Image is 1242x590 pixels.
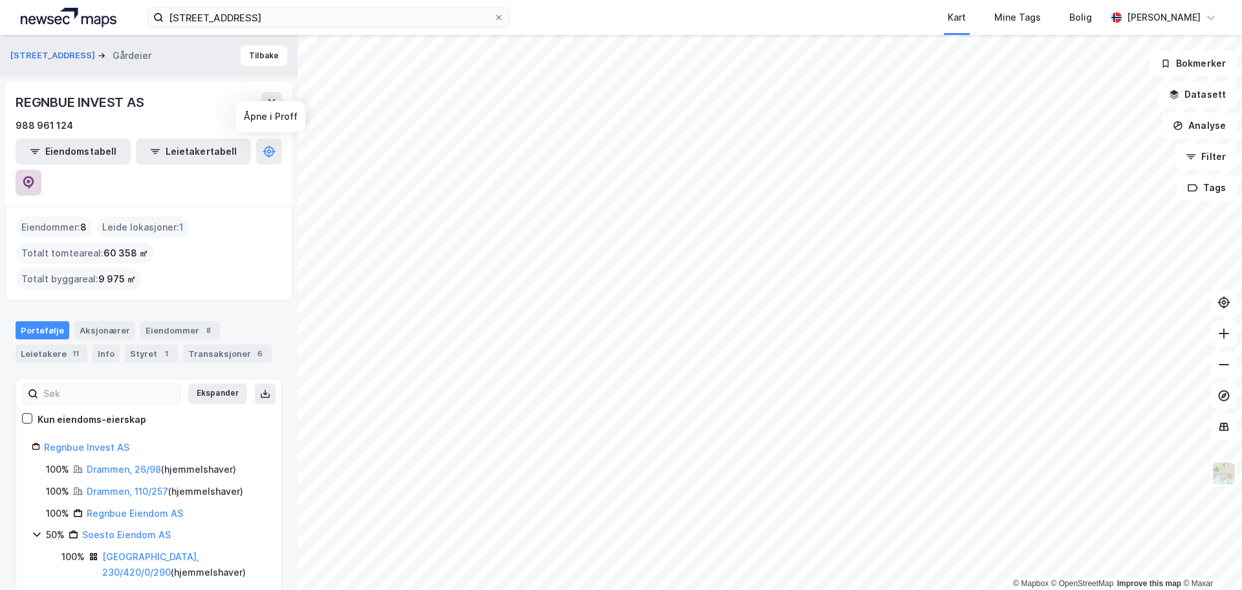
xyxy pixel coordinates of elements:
[82,529,171,540] a: Soesto Eiendom AS
[1212,461,1236,486] img: Z
[46,484,69,499] div: 100%
[102,551,199,578] a: [GEOGRAPHIC_DATA], 230/420/0/290
[1162,113,1237,139] button: Analyse
[10,49,98,62] button: [STREET_ADDRESS]
[113,48,151,63] div: Gårdeier
[61,549,85,565] div: 100%
[38,412,146,427] div: Kun eiendoms-eierskap
[948,10,966,25] div: Kart
[16,139,131,165] button: Eiendomstabell
[80,220,87,235] span: 8
[994,10,1041,25] div: Mine Tags
[1177,528,1242,590] iframe: Chat Widget
[16,321,69,339] div: Portefølje
[16,217,92,238] div: Eiendommer :
[1175,144,1237,170] button: Filter
[1069,10,1092,25] div: Bolig
[241,45,287,66] button: Tilbake
[1177,528,1242,590] div: Kontrollprogram for chat
[93,345,120,363] div: Info
[202,324,215,337] div: 8
[87,486,168,497] a: Drammen, 110/257
[97,217,189,238] div: Leide lokasjoner :
[1117,579,1181,588] a: Improve this map
[87,462,236,477] div: ( hjemmelshaver )
[1149,51,1237,76] button: Bokmerker
[74,321,135,339] div: Aksjonærer
[87,464,161,475] a: Drammen, 26/98
[254,347,267,360] div: 6
[140,321,220,339] div: Eiendommer
[136,139,251,165] button: Leietakertabell
[125,345,178,363] div: Styret
[46,462,69,477] div: 100%
[179,220,184,235] span: 1
[87,508,183,519] a: Regnbue Eiendom AS
[98,271,136,287] span: 9 975 ㎡
[102,549,266,580] div: ( hjemmelshaver )
[1127,10,1201,25] div: [PERSON_NAME]
[38,384,180,403] input: Søk
[16,269,141,289] div: Totalt byggareal :
[46,506,69,521] div: 100%
[1177,175,1237,201] button: Tags
[16,118,73,133] div: 988 961 124
[1013,579,1049,588] a: Mapbox
[21,8,116,27] img: logo.a4113a55bc3d86da70a041830d287a7e.svg
[87,484,243,499] div: ( hjemmelshaver )
[183,345,272,363] div: Transaksjoner
[16,243,153,264] div: Totalt tomteareal :
[103,245,148,261] span: 60 358 ㎡
[16,92,147,113] div: REGNBUE INVEST AS
[1158,82,1237,108] button: Datasett
[44,442,129,453] a: Regnbue Invest AS
[188,383,247,404] button: Ekspander
[69,347,82,360] div: 11
[160,347,173,360] div: 1
[164,8,494,27] input: Søk på adresse, matrikkel, gårdeiere, leietakere eller personer
[1051,579,1114,588] a: OpenStreetMap
[46,527,65,543] div: 50%
[16,345,87,363] div: Leietakere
